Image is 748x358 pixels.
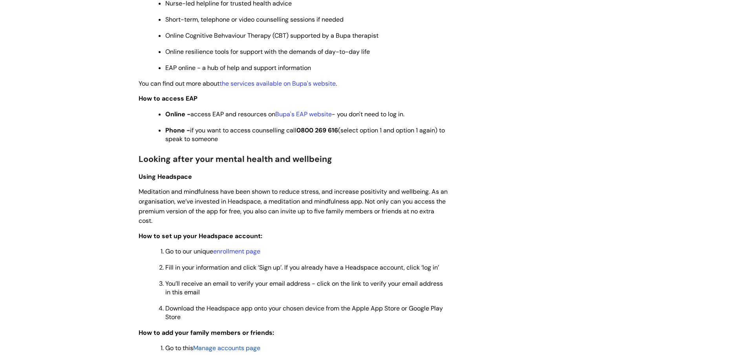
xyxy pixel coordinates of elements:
span: Online Cognitive Behvaviour Therapy (CBT) supported by a Bupa therapist [165,31,379,40]
span: Go to this [165,344,193,352]
span: EAP online - a hub of help and support information [165,64,311,72]
a: the services available on Bupa's website [219,79,336,88]
span: How to add your family members or friends: [139,329,274,337]
span: Download the Headspace app onto your chosen device from the Apple App Store or Google Play Store [165,304,443,321]
a: Manage accounts page [193,344,260,352]
span: Go to our unique [165,247,260,255]
strong: Phone - [165,126,190,134]
span: access EAP and resources on - you don't need to log in. [165,110,404,118]
span: You’ll receive an email to verify your email address - click on the link to verify your email add... [165,279,443,296]
span: if you want to access counselling call (select option 1 and option 1 again) to speak to someone [165,126,445,143]
a: enrollment page [213,247,260,255]
span: How to set up your Headspace account: [139,232,262,240]
span: Fill in your information and click ‘Sign up’. If you already have a Headspace account, click ‘log... [165,263,439,272]
a: Bupa's EAP website [275,110,332,118]
span: Short-term, telephone or video counselling sessions if needed [165,15,344,24]
span: You can find out more about . [139,79,337,88]
strong: 0800 269 616 [296,126,338,134]
strong: Online - [165,110,190,118]
span: Looking after your mental health and wellbeing [139,154,332,165]
strong: How to access EAP [139,94,198,103]
span: Online resilience tools for support with the demands of day-to-day life [165,48,370,56]
span: Meditation and mindfulness have been shown to reduce stress, and increase positivity and wellbein... [139,187,448,225]
span: Using Headspace [139,173,192,181]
